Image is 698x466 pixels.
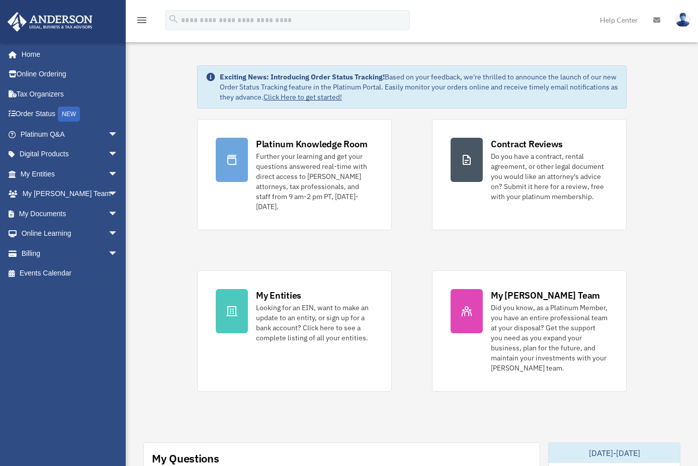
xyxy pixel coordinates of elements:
a: Order StatusNEW [7,104,133,125]
strong: Exciting News: Introducing Order Status Tracking! [220,72,385,81]
div: Looking for an EIN, want to make an update to an entity, or sign up for a bank account? Click her... [256,303,373,343]
i: search [168,14,179,25]
div: My Questions [152,451,219,466]
span: arrow_drop_down [108,224,128,244]
a: My Entities Looking for an EIN, want to make an update to an entity, or sign up for a bank accoun... [197,270,392,392]
a: My Documentsarrow_drop_down [7,204,133,224]
a: My [PERSON_NAME] Team Did you know, as a Platinum Member, you have an entire professional team at... [432,270,627,392]
div: NEW [58,107,80,122]
a: Online Ordering [7,64,133,84]
div: My Entities [256,289,301,302]
a: My [PERSON_NAME] Teamarrow_drop_down [7,184,133,204]
a: Online Learningarrow_drop_down [7,224,133,244]
i: menu [136,14,148,26]
div: [DATE]-[DATE] [549,443,680,463]
span: arrow_drop_down [108,204,128,224]
a: Platinum Q&Aarrow_drop_down [7,124,133,144]
a: Platinum Knowledge Room Further your learning and get your questions answered real-time with dire... [197,119,392,230]
a: Home [7,44,128,64]
div: Based on your feedback, we're thrilled to announce the launch of our new Order Status Tracking fe... [220,72,618,102]
img: User Pic [675,13,690,27]
div: Contract Reviews [491,138,563,150]
a: Contract Reviews Do you have a contract, rental agreement, or other legal document you would like... [432,119,627,230]
div: Further your learning and get your questions answered real-time with direct access to [PERSON_NAM... [256,151,373,212]
span: arrow_drop_down [108,124,128,145]
a: Tax Organizers [7,84,133,104]
div: Platinum Knowledge Room [256,138,368,150]
span: arrow_drop_down [108,164,128,184]
a: Events Calendar [7,263,133,284]
span: arrow_drop_down [108,243,128,264]
div: Do you have a contract, rental agreement, or other legal document you would like an attorney's ad... [491,151,608,202]
a: My Entitiesarrow_drop_down [7,164,133,184]
span: arrow_drop_down [108,184,128,205]
span: arrow_drop_down [108,144,128,165]
a: Billingarrow_drop_down [7,243,133,263]
a: Digital Productsarrow_drop_down [7,144,133,164]
a: menu [136,18,148,26]
div: My [PERSON_NAME] Team [491,289,600,302]
div: Did you know, as a Platinum Member, you have an entire professional team at your disposal? Get th... [491,303,608,373]
a: Click Here to get started! [264,92,342,102]
img: Anderson Advisors Platinum Portal [5,12,96,32]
